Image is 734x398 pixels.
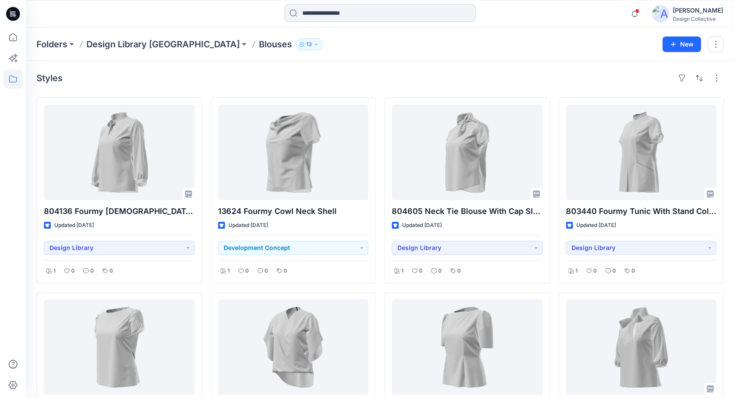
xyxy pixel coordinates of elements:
p: 803440 Fourmy Tunic With Stand Collar [566,205,717,217]
p: 1 [53,266,56,276]
p: 0 [438,266,442,276]
p: 1 [575,266,578,276]
p: 13624 Fourmy Cowl Neck Shell [218,205,369,217]
a: 804136 Fourmy Female Tie Neck Blouse [44,105,195,200]
p: Updated [DATE] [54,221,94,230]
a: 803306 Fourmy Bow Blouse [566,299,717,395]
p: Updated [DATE] [228,221,268,230]
p: 0 [245,266,249,276]
div: Design Collective [673,16,723,22]
p: 0 [71,266,75,276]
div: [PERSON_NAME] [673,5,723,16]
p: 0 [632,266,635,276]
button: New [662,36,701,52]
p: 1 [228,266,230,276]
a: Folders [36,38,67,50]
p: Blouses [259,38,292,50]
p: Updated [DATE] [576,221,616,230]
p: 1 [401,266,403,276]
a: 803413 Fourmy Wrap Blouse With Wing Sleeve [218,299,369,395]
h4: Styles [36,73,63,83]
p: 804136 Fourmy [DEMOGRAPHIC_DATA] Tie Neck Blouse [44,205,195,217]
a: Design Library [GEOGRAPHIC_DATA] [86,38,240,50]
img: avatar [652,5,669,23]
p: 0 [284,266,287,276]
a: 13624 Fourmy Cowl Neck Shell [218,105,369,200]
a: 803334 Fourmy Bow Neck Elbow Length Sleeve [392,299,542,395]
a: 803440 Fourmy Tunic With Stand Collar [566,105,717,200]
button: 13 [295,38,323,50]
a: 804605 Neck Tie Blouse With Cap Sleeve [392,105,542,200]
p: 0 [109,266,113,276]
p: 0 [265,266,268,276]
p: 804605 Neck Tie Blouse With Cap Sleeve [392,205,542,217]
p: 0 [419,266,423,276]
p: 0 [90,266,94,276]
p: 13 [306,39,312,49]
a: 803567 Fourmy Tulip Sleeve Blouse [44,299,195,395]
p: Updated [DATE] [402,221,442,230]
p: 0 [593,266,597,276]
p: 0 [612,266,616,276]
p: 0 [457,266,461,276]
